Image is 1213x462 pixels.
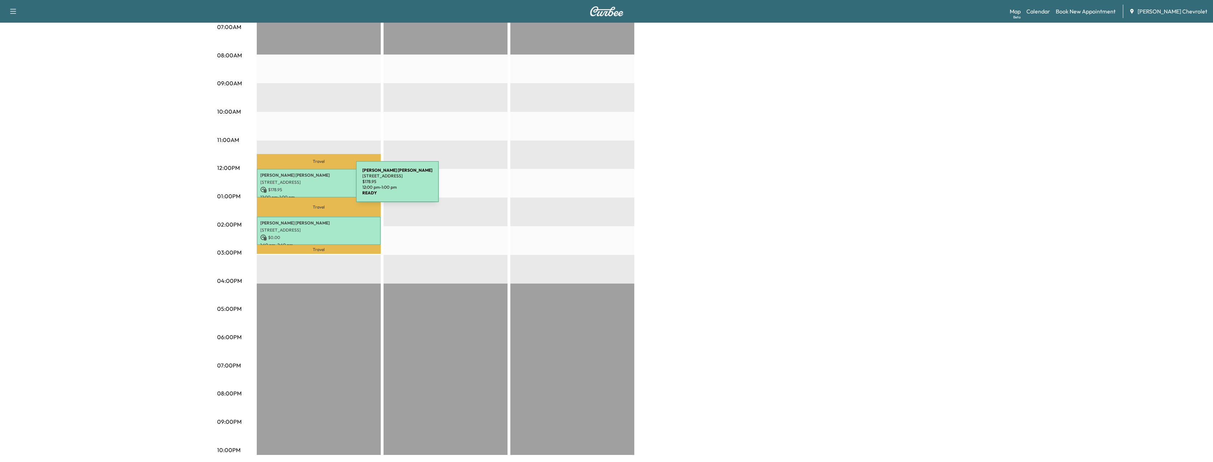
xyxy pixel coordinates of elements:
p: 02:00PM [217,220,242,229]
p: 12:00 pm - 1:00 pm [260,194,377,200]
p: 1:40 pm - 2:40 pm [260,242,377,248]
b: [PERSON_NAME] [PERSON_NAME] [362,167,432,173]
p: 09:00PM [217,417,242,426]
p: [STREET_ADDRESS] [260,179,377,185]
a: Book New Appointment [1056,7,1116,16]
p: [STREET_ADDRESS] [260,227,377,233]
p: Travel [257,245,381,253]
p: [PERSON_NAME] [PERSON_NAME] [260,220,377,226]
p: $ 178.95 [362,179,432,184]
p: Travel [257,198,381,217]
p: [PERSON_NAME] [PERSON_NAME] [260,172,377,178]
span: [PERSON_NAME] Chevrolet [1138,7,1207,16]
p: 03:00PM [217,248,242,257]
p: 04:00PM [217,276,242,285]
p: 07:00AM [217,23,241,31]
div: Beta [1013,15,1021,20]
p: 10:00PM [217,446,240,454]
p: [STREET_ADDRESS] [362,173,432,179]
a: MapBeta [1010,7,1021,16]
p: 09:00AM [217,79,242,87]
b: READY [362,190,377,195]
p: 12:00 pm - 1:00 pm [362,184,432,190]
p: 08:00AM [217,51,242,59]
p: $ 0.00 [260,234,377,241]
p: 08:00PM [217,389,242,398]
p: $ 178.95 [260,187,377,193]
p: 05:00PM [217,304,242,313]
p: 10:00AM [217,107,241,116]
p: Travel [257,154,381,169]
p: 06:00PM [217,333,242,341]
p: 12:00PM [217,164,240,172]
a: Calendar [1026,7,1050,16]
p: 07:00PM [217,361,241,370]
p: 01:00PM [217,192,240,200]
img: Curbee Logo [590,6,624,16]
p: 11:00AM [217,136,239,144]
